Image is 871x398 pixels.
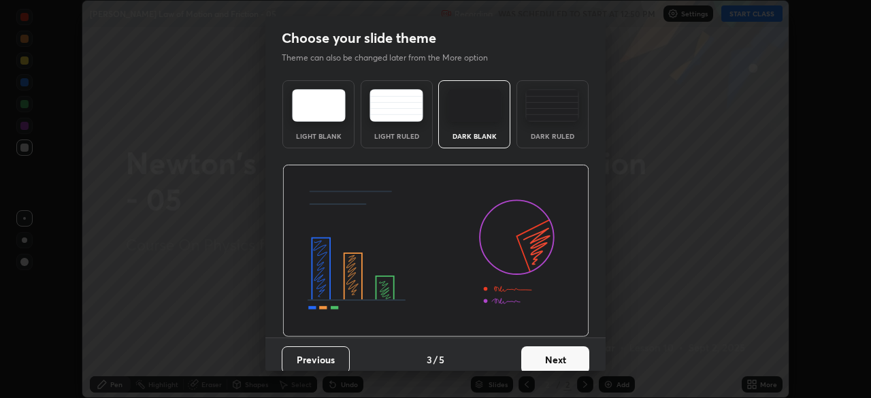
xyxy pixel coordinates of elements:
img: darkRuledTheme.de295e13.svg [525,89,579,122]
p: Theme can also be changed later from the More option [282,52,502,64]
div: Light Ruled [369,133,424,139]
h4: / [433,352,438,367]
h2: Choose your slide theme [282,29,436,47]
img: darkThemeBanner.d06ce4a2.svg [282,165,589,337]
div: Dark Blank [447,133,502,139]
h4: 3 [427,352,432,367]
img: lightRuledTheme.5fabf969.svg [369,89,423,122]
img: darkTheme.f0cc69e5.svg [448,89,502,122]
h4: 5 [439,352,444,367]
button: Next [521,346,589,374]
img: lightTheme.e5ed3b09.svg [292,89,346,122]
button: Previous [282,346,350,374]
div: Dark Ruled [525,133,580,139]
div: Light Blank [291,133,346,139]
